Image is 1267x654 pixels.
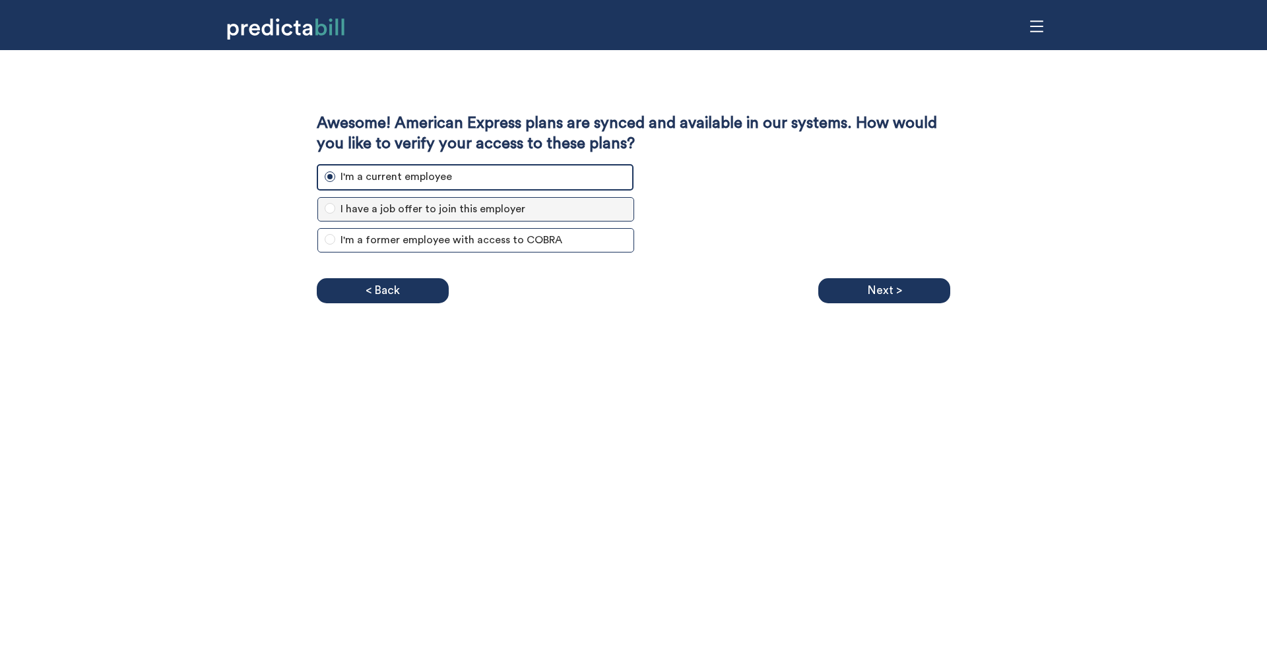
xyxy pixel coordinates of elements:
span: menu [1024,14,1049,39]
span: I'm a current employee [335,169,457,185]
span: I'm a former employee with access to COBRA [335,232,568,249]
p: Awesome! American Express plans are synced and available in our systems. How would you like to ve... [317,113,950,154]
span: I have a job offer to join this employer [335,201,531,218]
p: Next > [867,281,902,301]
p: < Back [366,281,400,301]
